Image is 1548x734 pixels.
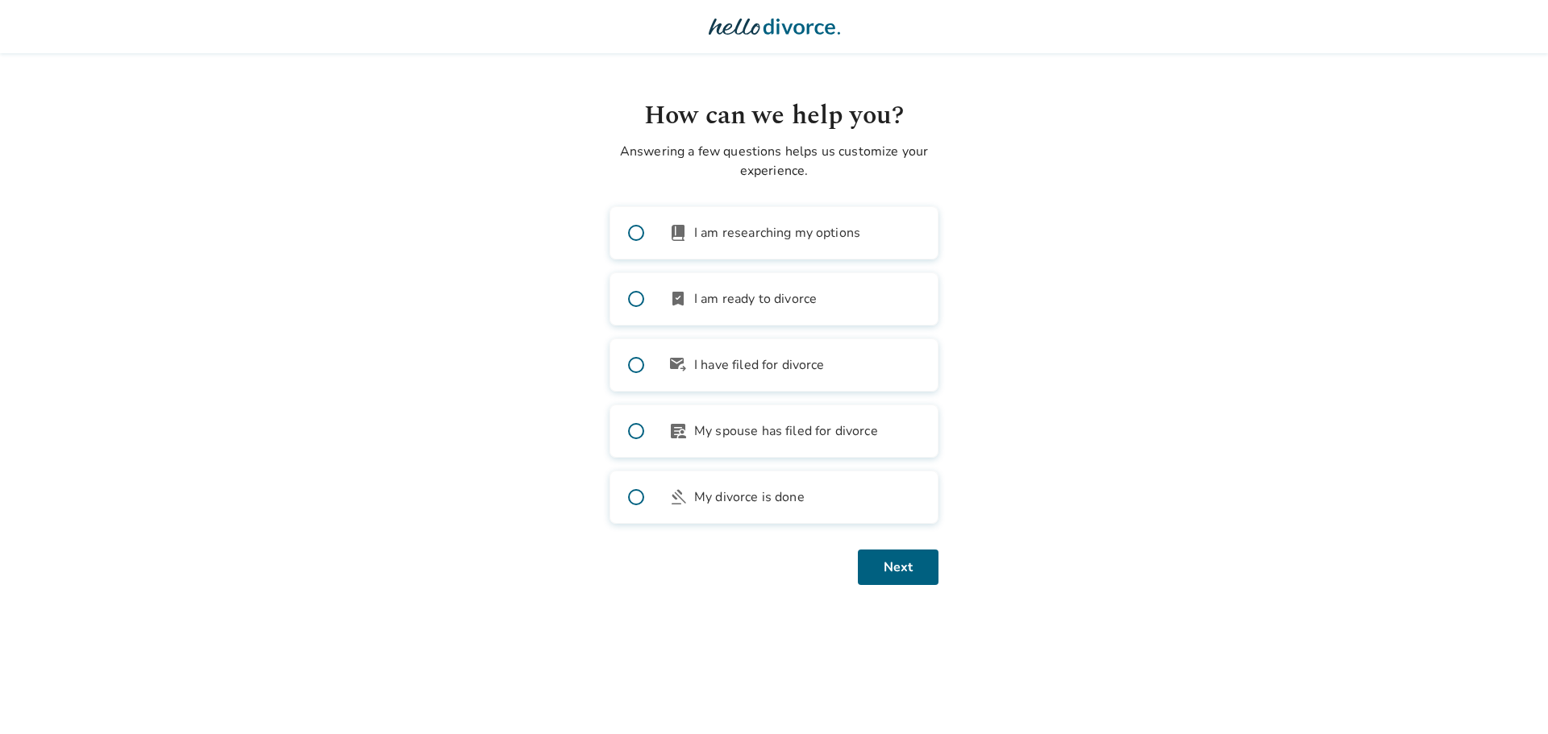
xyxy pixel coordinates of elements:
iframe: Chat Widget [1467,657,1548,734]
span: My divorce is done [694,487,805,507]
span: bookmark_check [668,289,688,309]
span: gavel [668,487,688,507]
span: I am ready to divorce [694,289,817,309]
span: outgoing_mail [668,355,688,375]
button: Next [858,549,938,585]
span: article_person [668,421,688,441]
span: book_2 [668,223,688,243]
span: I have filed for divorce [694,355,825,375]
span: My spouse has filed for divorce [694,421,878,441]
p: Answering a few questions helps us customize your experience. [610,142,938,180]
span: I am researching my options [694,223,860,243]
h1: How can we help you? [610,97,938,135]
